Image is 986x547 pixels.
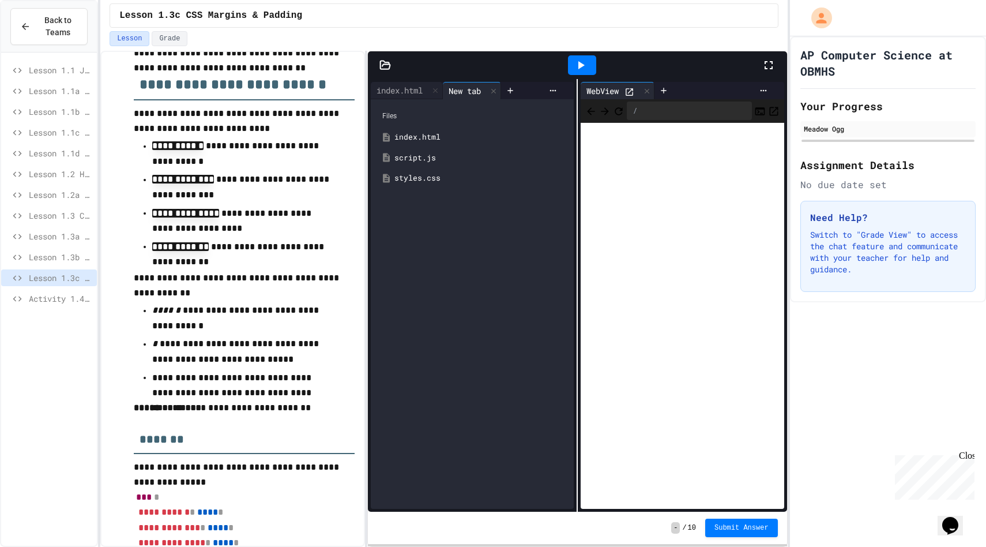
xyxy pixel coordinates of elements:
div: script.js [394,152,567,164]
div: Meadow Ogg [804,123,972,134]
div: Chat with us now!Close [5,5,80,73]
span: Lesson 1.3c CSS Margins & Padding [119,9,302,23]
h1: AP Computer Science at OBMHS [800,47,976,79]
h2: Your Progress [800,98,976,114]
button: Submit Answer [705,519,778,537]
span: Lesson 1.3 CSS Introduction [29,209,92,222]
div: My Account [799,5,835,31]
span: Lesson 1.1c JS Intro [29,126,92,138]
div: index.html [394,132,567,143]
div: New tab [443,82,501,99]
button: Back to Teams [10,8,88,45]
h2: Assignment Details [800,157,976,173]
span: / [682,523,686,533]
iframe: chat widget [938,501,974,535]
span: - [671,522,680,534]
iframe: Web Preview [581,123,784,509]
button: Open in new tab [768,104,780,118]
div: New tab [443,85,487,97]
button: Grade [152,31,187,46]
span: Submit Answer [714,523,769,533]
div: No due date set [800,178,976,192]
div: WebView [581,82,654,99]
p: Switch to "Grade View" to access the chat feature and communicate with your teacher for help and ... [810,229,966,275]
span: Lesson 1.3b CSS Backgrounds [29,251,92,263]
h3: Need Help? [810,211,966,224]
span: Lesson 1.1d JavaScript [29,147,92,159]
span: Lesson 1.1a JavaScript Intro [29,85,92,97]
span: 10 [688,523,696,533]
span: Lesson 1.2 HTML Basics [29,168,92,180]
span: Activity 1.4 JS Animation Intro [29,293,92,305]
div: styles.css [394,173,567,184]
span: Lesson 1.3a CSS Selectors [29,230,92,242]
div: index.html [371,84,428,96]
span: Lesson 1.1b JavaScript Intro [29,106,92,118]
button: Lesson [110,31,149,46]
div: / [627,102,752,120]
div: index.html [371,82,443,99]
span: Lesson 1.2a HTML Continued [29,189,92,201]
span: Lesson 1.1 JavaScript Intro [29,64,92,76]
span: Forward [599,103,611,118]
div: Files [377,105,569,127]
button: Refresh [613,104,624,118]
div: WebView [581,85,624,97]
span: Back [585,103,597,118]
iframe: chat widget [890,451,974,500]
span: Lesson 1.3c CSS Margins & Padding [29,272,92,284]
span: Back to Teams [37,14,78,39]
button: Console [754,104,766,118]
